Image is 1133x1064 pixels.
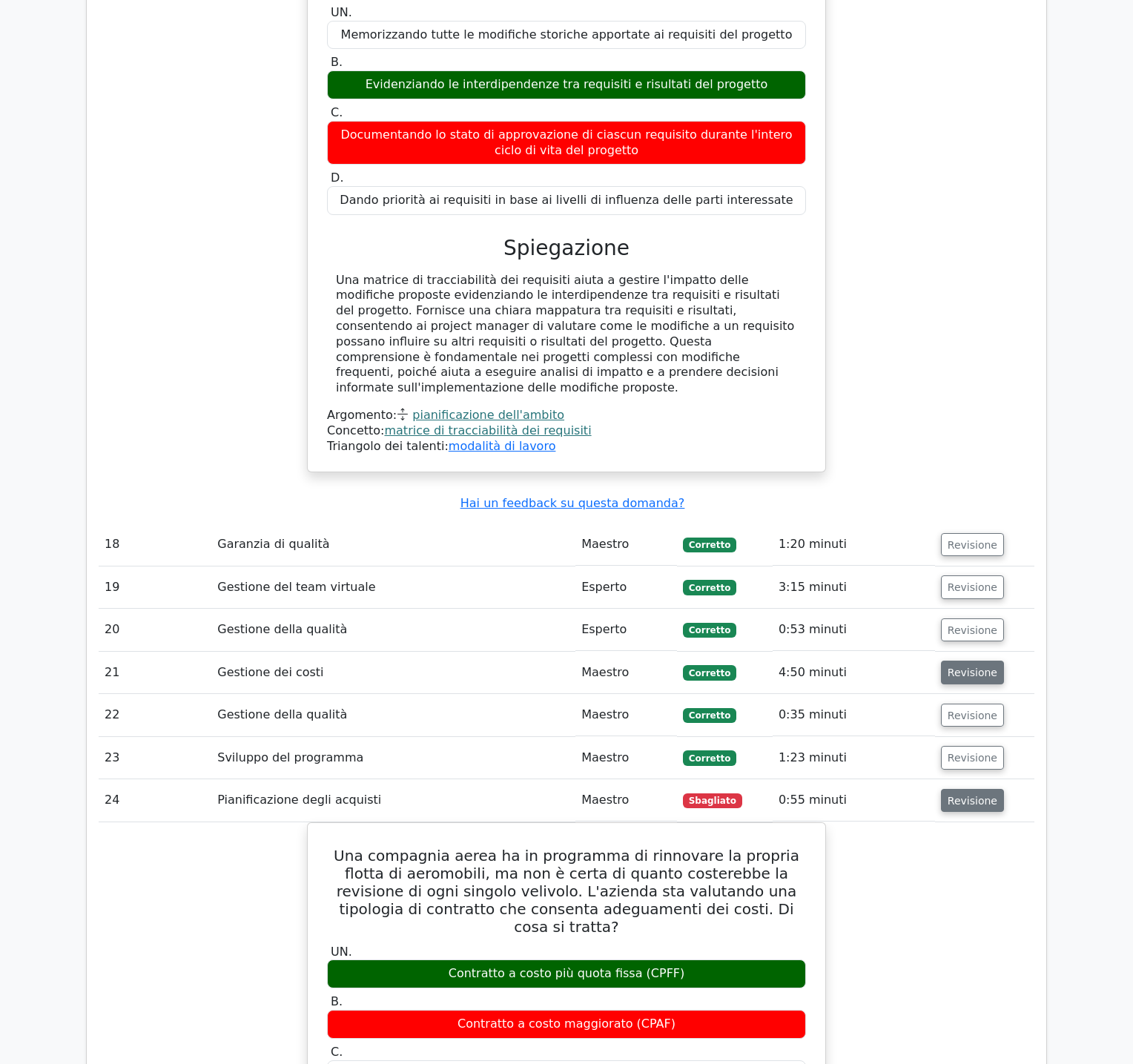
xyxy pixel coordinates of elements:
[941,618,1004,642] button: Revisione
[105,665,119,679] font: 21
[105,793,119,807] font: 24
[581,750,629,764] font: Maestro
[779,665,847,679] font: 4:50 minuti
[105,622,119,636] font: 20
[331,1045,343,1059] font: C.
[327,439,449,453] font: Triangolo dei talenti:
[689,625,731,635] font: Corretto
[948,752,997,764] font: Revisione
[779,707,847,721] font: 0:35 minuti
[689,753,731,764] font: Corretto
[948,581,997,593] font: Revisione
[581,707,629,721] font: Maestro
[779,750,847,764] font: 1:23 minuti
[581,537,629,551] font: Maestro
[948,794,997,806] font: Revisione
[581,622,627,636] font: Esperto
[779,537,847,551] font: 1:20 minuti
[340,128,792,157] font: Documentando lo stato di approvazione di ciascun requisito durante l'intero ciclo di vita del pro...
[217,537,329,551] font: Garanzia di qualità
[336,273,794,395] font: Una matrice di tracciabilità dei requisiti aiuta a gestire l'impatto delle modifiche proposte evi...
[334,847,799,936] font: Una compagnia aerea ha in programma di rinnovare la propria flotta di aeromobili, ma non è certa ...
[948,667,997,678] font: Revisione
[941,575,1004,599] button: Revisione
[105,537,119,551] font: 18
[948,624,997,635] font: Revisione
[217,707,347,721] font: Gestione della qualità
[105,750,119,764] font: 23
[941,746,1004,770] button: Revisione
[217,580,375,594] font: Gestione del team virtuale
[412,408,564,422] a: pianificazione dell'ambito
[779,580,847,594] font: 3:15 minuti
[941,533,1004,557] button: Revisione
[941,789,1004,813] button: Revisione
[331,55,343,69] font: B.
[458,1017,675,1031] font: Contratto a costo maggiorato (CPAF)
[217,750,363,764] font: Sviluppo del programma
[327,423,384,437] font: Concetto:
[941,661,1004,684] button: Revisione
[948,538,997,550] font: Revisione
[941,704,1004,727] button: Revisione
[689,668,731,678] font: Corretto
[779,793,847,807] font: 0:55 minuti
[581,793,629,807] font: Maestro
[331,171,343,185] font: D.
[689,583,731,593] font: Corretto
[327,408,397,422] font: Argomento:
[366,77,768,91] font: Evidenziando le interdipendenze tra requisiti e risultati del progetto
[217,665,323,679] font: Gestione dei costi
[217,622,347,636] font: Gestione della qualità
[331,5,352,19] font: UN.
[331,994,343,1008] font: B.
[340,193,793,207] font: Dando priorità ai requisiti in base ai livelli di influenza delle parti interessate
[689,796,736,806] font: Sbagliato
[217,793,381,807] font: Pianificazione degli acquisti
[581,580,627,594] font: Esperto
[331,105,343,119] font: C.
[105,707,119,721] font: 22
[449,966,685,980] font: Contratto a costo più quota fissa (CPFF)
[503,236,630,260] font: Spiegazione
[581,665,629,679] font: Maestro
[689,540,731,550] font: Corretto
[779,622,847,636] font: 0:53 minuti
[948,709,997,721] font: Revisione
[384,423,591,437] a: matrice di tracciabilità dei requisiti
[449,439,556,453] a: modalità di lavoro
[105,580,119,594] font: 19
[331,945,352,959] font: UN.
[341,27,793,42] font: Memorizzando tutte le modifiche storiche apportate ai requisiti del progetto
[689,710,731,721] font: Corretto
[460,496,684,510] a: Hai un feedback su questa domanda?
